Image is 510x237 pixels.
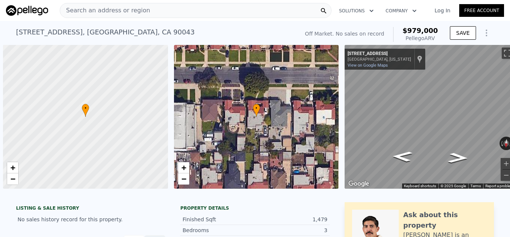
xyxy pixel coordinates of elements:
[183,216,255,223] div: Finished Sqft
[384,149,421,164] path: Go East, W 78th Pl
[181,174,186,183] span: −
[82,104,89,117] div: •
[253,104,260,117] div: •
[459,4,504,17] a: Free Account
[180,205,330,211] div: Property details
[178,162,189,173] a: Zoom in
[426,7,459,14] a: Log In
[479,25,494,40] button: Show Options
[470,184,481,188] a: Terms (opens in new tab)
[348,51,411,57] div: [STREET_ADDRESS]
[402,34,438,42] div: Pellego ARV
[10,163,15,172] span: +
[348,57,411,62] div: [GEOGRAPHIC_DATA], [US_STATE]
[16,205,165,213] div: LISTING & SALE HISTORY
[441,184,466,188] span: © 2025 Google
[7,162,18,173] a: Zoom in
[82,105,89,112] span: •
[450,26,476,40] button: SAVE
[417,55,422,63] a: Show location on map
[348,63,388,68] a: View on Google Maps
[10,174,15,183] span: −
[178,173,189,185] a: Zoom out
[16,27,195,37] div: [STREET_ADDRESS] , [GEOGRAPHIC_DATA] , CA 90043
[380,4,423,18] button: Company
[439,151,477,165] path: Go West, W 78th Pl
[6,5,48,16] img: Pellego
[305,30,384,37] div: Off Market. No sales on record
[403,210,486,231] div: Ask about this property
[60,6,150,15] span: Search an address or region
[16,213,165,226] div: No sales history record for this property.
[500,137,504,150] button: Rotate counterclockwise
[346,179,371,189] a: Open this area in Google Maps (opens a new window)
[333,4,380,18] button: Solutions
[255,216,327,223] div: 1,479
[181,163,186,172] span: +
[253,105,260,112] span: •
[503,136,510,150] button: Reset the view
[255,227,327,234] div: 3
[404,183,436,189] button: Keyboard shortcuts
[7,173,18,185] a: Zoom out
[346,179,371,189] img: Google
[402,27,438,34] span: $979,000
[183,227,255,234] div: Bedrooms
